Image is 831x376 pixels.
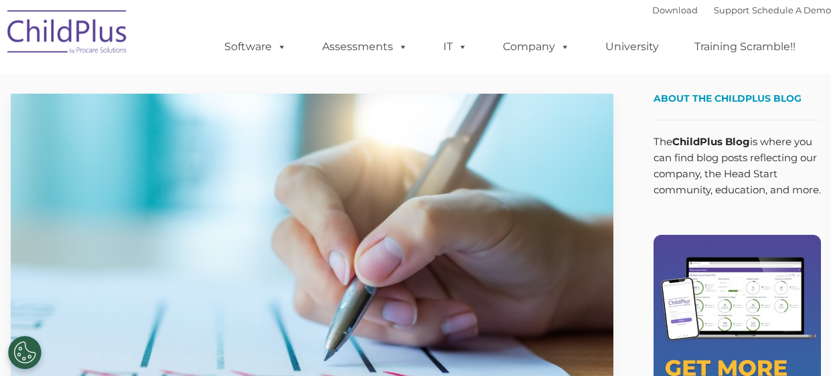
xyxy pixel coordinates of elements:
a: Support [714,5,749,15]
a: Assessments [309,33,421,60]
strong: ChildPlus Blog [672,135,750,148]
a: Schedule A Demo [752,5,831,15]
button: Cookies Settings [8,336,42,369]
a: Company [489,33,583,60]
p: The is where you can find blog posts reflecting our company, the Head Start community, education,... [654,134,821,198]
a: University [592,33,672,60]
font: | [652,5,831,15]
a: Software [211,33,300,60]
img: ChildPlus by Procare Solutions [1,1,135,68]
a: IT [430,33,481,60]
a: Download [652,5,698,15]
span: About the ChildPlus Blog [654,92,802,104]
a: Training Scramble!! [681,33,809,60]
